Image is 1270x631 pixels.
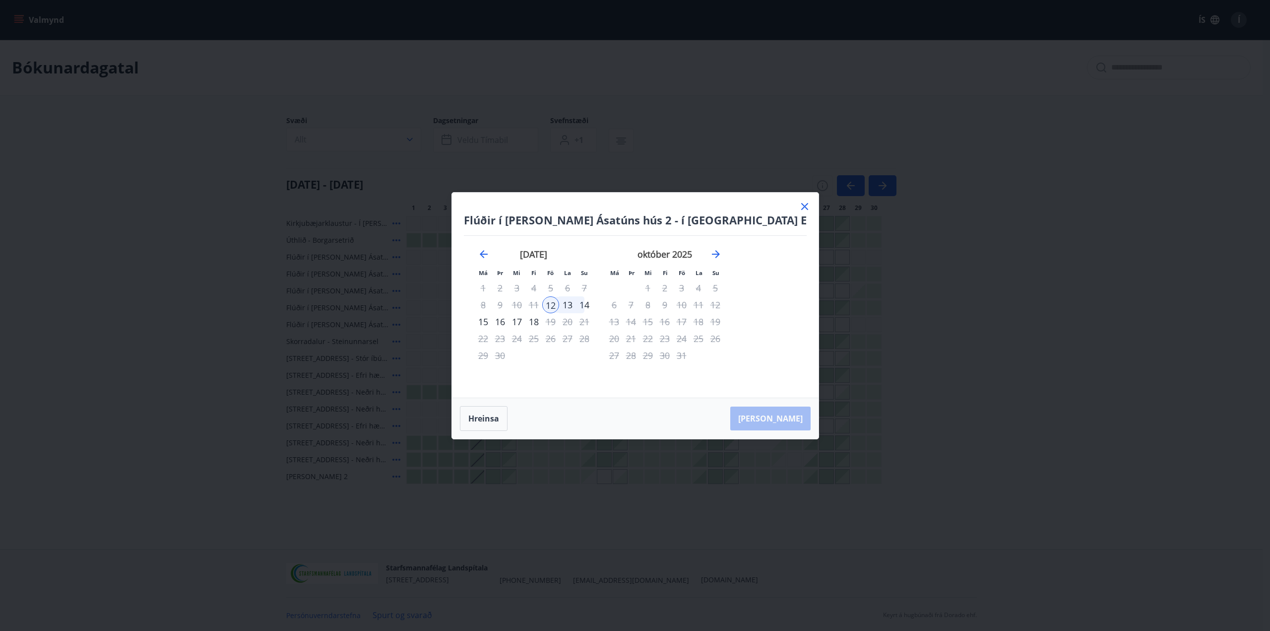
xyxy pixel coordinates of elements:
td: Not available. föstudagur, 3. október 2025 [673,280,690,296]
td: Not available. laugardagur, 20. september 2025 [559,313,576,330]
td: Not available. þriðjudagur, 21. október 2025 [623,330,639,347]
div: Move backward to switch to the previous month. [478,248,490,260]
td: Choose þriðjudagur, 16. september 2025 as your check-out date. It’s available. [492,313,508,330]
small: Fi [663,269,668,277]
td: Not available. fimmtudagur, 4. september 2025 [525,280,542,296]
td: Not available. miðvikudagur, 29. október 2025 [639,347,656,364]
td: Not available. fimmtudagur, 2. október 2025 [656,280,673,296]
td: Not available. föstudagur, 10. október 2025 [673,296,690,313]
div: 12 [542,296,559,313]
td: Not available. sunnudagur, 12. október 2025 [707,296,724,313]
small: Má [610,269,619,277]
td: Not available. fimmtudagur, 9. október 2025 [656,296,673,313]
td: Not available. þriðjudagur, 7. október 2025 [623,296,639,313]
td: Not available. mánudagur, 29. september 2025 [475,347,492,364]
div: 13 [559,296,576,313]
td: Not available. sunnudagur, 19. október 2025 [707,313,724,330]
td: Not available. mánudagur, 20. október 2025 [606,330,623,347]
td: Choose mánudagur, 15. september 2025 as your check-out date. It’s available. [475,313,492,330]
td: Not available. mánudagur, 27. október 2025 [606,347,623,364]
div: Move forward to switch to the next month. [710,248,722,260]
h4: Flúðir í [PERSON_NAME] Ásatúns hús 2 - í [GEOGRAPHIC_DATA] E [464,212,807,227]
td: Not available. laugardagur, 11. október 2025 [690,296,707,313]
div: Aðeins útritun í boði [673,330,690,347]
td: Not available. miðvikudagur, 3. september 2025 [508,280,525,296]
td: Not available. þriðjudagur, 14. október 2025 [623,313,639,330]
td: Not available. föstudagur, 19. september 2025 [542,313,559,330]
td: Choose laugardagur, 13. september 2025 as your check-out date. It’s available. [559,296,576,313]
small: Fi [531,269,536,277]
td: Not available. föstudagur, 5. september 2025 [542,280,559,296]
small: Mi [513,269,520,277]
small: Mi [644,269,652,277]
div: 17 [508,313,525,330]
td: Not available. miðvikudagur, 22. október 2025 [639,330,656,347]
button: Hreinsa [460,406,508,431]
td: Not available. sunnudagur, 26. október 2025 [707,330,724,347]
td: Not available. fimmtudagur, 16. október 2025 [656,313,673,330]
td: Not available. fimmtudagur, 30. október 2025 [656,347,673,364]
td: Choose sunnudagur, 14. september 2025 as your check-out date. It’s available. [576,296,593,313]
td: Not available. þriðjudagur, 30. september 2025 [492,347,508,364]
td: Not available. mánudagur, 13. október 2025 [606,313,623,330]
small: Þr [629,269,635,277]
small: La [696,269,702,277]
small: Fö [547,269,554,277]
td: Not available. miðvikudagur, 10. september 2025 [508,296,525,313]
td: Not available. laugardagur, 18. október 2025 [690,313,707,330]
td: Not available. mánudagur, 1. september 2025 [475,280,492,296]
td: Not available. föstudagur, 31. október 2025 [673,347,690,364]
td: Not available. miðvikudagur, 24. september 2025 [508,330,525,347]
td: Not available. mánudagur, 8. september 2025 [475,296,492,313]
small: La [564,269,571,277]
td: Not available. sunnudagur, 5. október 2025 [707,280,724,296]
td: Not available. miðvikudagur, 15. október 2025 [639,313,656,330]
td: Not available. laugardagur, 25. október 2025 [690,330,707,347]
td: Not available. laugardagur, 27. september 2025 [559,330,576,347]
td: Choose fimmtudagur, 18. september 2025 as your check-out date. It’s available. [525,313,542,330]
strong: október 2025 [637,248,692,260]
td: Not available. föstudagur, 24. október 2025 [673,330,690,347]
div: Aðeins útritun í boði [656,280,673,296]
td: Not available. sunnudagur, 21. september 2025 [576,313,593,330]
div: Calendar [464,236,736,386]
td: Not available. sunnudagur, 28. september 2025 [576,330,593,347]
small: Þr [497,269,503,277]
td: Not available. þriðjudagur, 23. september 2025 [492,330,508,347]
td: Not available. sunnudagur, 7. september 2025 [576,280,593,296]
td: Not available. fimmtudagur, 23. október 2025 [656,330,673,347]
div: 15 [475,313,492,330]
td: Not available. föstudagur, 26. september 2025 [542,330,559,347]
div: 16 [492,313,508,330]
td: Not available. föstudagur, 17. október 2025 [673,313,690,330]
td: Not available. fimmtudagur, 11. september 2025 [525,296,542,313]
small: Fö [679,269,685,277]
td: Not available. laugardagur, 6. september 2025 [559,280,576,296]
td: Not available. mánudagur, 6. október 2025 [606,296,623,313]
div: 14 [576,296,593,313]
td: Not available. mánudagur, 22. september 2025 [475,330,492,347]
div: Aðeins útritun í boði [673,313,690,330]
td: Not available. fimmtudagur, 25. september 2025 [525,330,542,347]
div: Aðeins útritun í boði [525,313,542,330]
td: Not available. þriðjudagur, 2. september 2025 [492,280,508,296]
td: Not available. miðvikudagur, 8. október 2025 [639,296,656,313]
small: Su [581,269,588,277]
small: Su [712,269,719,277]
td: Selected as start date. föstudagur, 12. september 2025 [542,296,559,313]
td: Not available. miðvikudagur, 1. október 2025 [639,280,656,296]
td: Not available. þriðjudagur, 9. september 2025 [492,296,508,313]
td: Not available. laugardagur, 4. október 2025 [690,280,707,296]
small: Má [479,269,488,277]
strong: [DATE] [520,248,547,260]
td: Choose miðvikudagur, 17. september 2025 as your check-out date. It’s available. [508,313,525,330]
td: Not available. þriðjudagur, 28. október 2025 [623,347,639,364]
